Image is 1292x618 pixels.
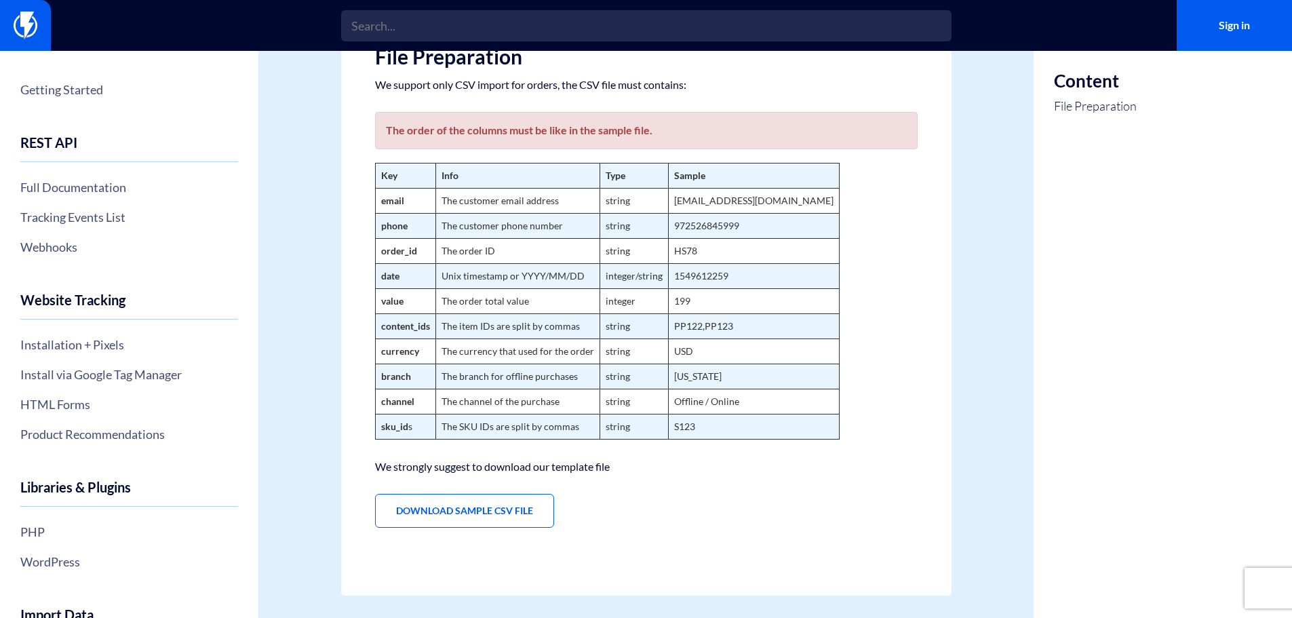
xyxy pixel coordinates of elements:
td: string [600,339,668,364]
h3: Content [1054,71,1137,91]
td: [US_STATE] [668,364,839,389]
strong: branch [381,370,411,382]
td: 1549612259 [668,264,839,289]
strong: date [381,270,399,282]
td: string [600,189,668,214]
strong: phone [381,220,408,231]
h2: File Preparation [375,45,918,68]
td: string [600,214,668,239]
a: Getting Started [20,78,238,101]
strong: channel [381,395,414,407]
strong: currency [381,345,419,357]
strong: Type [606,170,625,181]
b: The order of the columns must be like in the sample file. [386,123,652,136]
h4: Website Tracking [20,292,238,320]
td: integer/string [600,264,668,289]
p: We strongly suggest to download our template file [375,460,918,474]
td: HS78 [668,239,839,264]
td: The order ID [435,239,600,264]
td: string [600,314,668,339]
strong: email [381,195,404,206]
td: string [600,364,668,389]
td: s [375,414,435,440]
a: Tracking Events List [20,206,238,229]
td: USD [668,339,839,364]
strong: Key [381,170,397,181]
td: string [600,239,668,264]
strong: sku_id [381,421,408,432]
a: Product Recommendations [20,423,238,446]
td: The SKU IDs are split by commas [435,414,600,440]
td: string [600,414,668,440]
td: PP122,PP123 [668,314,839,339]
td: [EMAIL_ADDRESS][DOMAIN_NAME] [668,189,839,214]
input: Search... [341,10,952,41]
h4: Libraries & Plugins [20,480,238,507]
a: PHP [20,520,238,543]
td: The item IDs are split by commas [435,314,600,339]
a: Install via Google Tag Manager [20,363,238,386]
td: The order total value [435,289,600,314]
strong: content_ids [381,320,430,332]
a: Download Sample CSV File [375,494,554,528]
td: Unix timestamp or YYYY/MM/DD [435,264,600,289]
td: 199 [668,289,839,314]
strong: Info [442,170,458,181]
strong: value [381,295,404,307]
h4: REST API [20,135,238,162]
td: The customer email address [435,189,600,214]
td: The currency that used for the order [435,339,600,364]
a: Webhooks [20,235,238,258]
a: Installation + Pixels [20,333,238,356]
a: File Preparation [1054,98,1137,115]
td: 972526845999 [668,214,839,239]
strong: Sample [674,170,705,181]
a: HTML Forms [20,393,238,416]
a: Full Documentation [20,176,238,199]
td: integer [600,289,668,314]
td: Offline / Online [668,389,839,414]
td: The channel of the purchase [435,389,600,414]
td: string [600,389,668,414]
td: The branch for offline purchases [435,364,600,389]
td: The customer phone number [435,214,600,239]
td: S123 [668,414,839,440]
a: WordPress [20,550,238,573]
strong: order_id [381,245,417,256]
p: We support only CSV import for orders, the CSV file must contains: [375,78,918,92]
